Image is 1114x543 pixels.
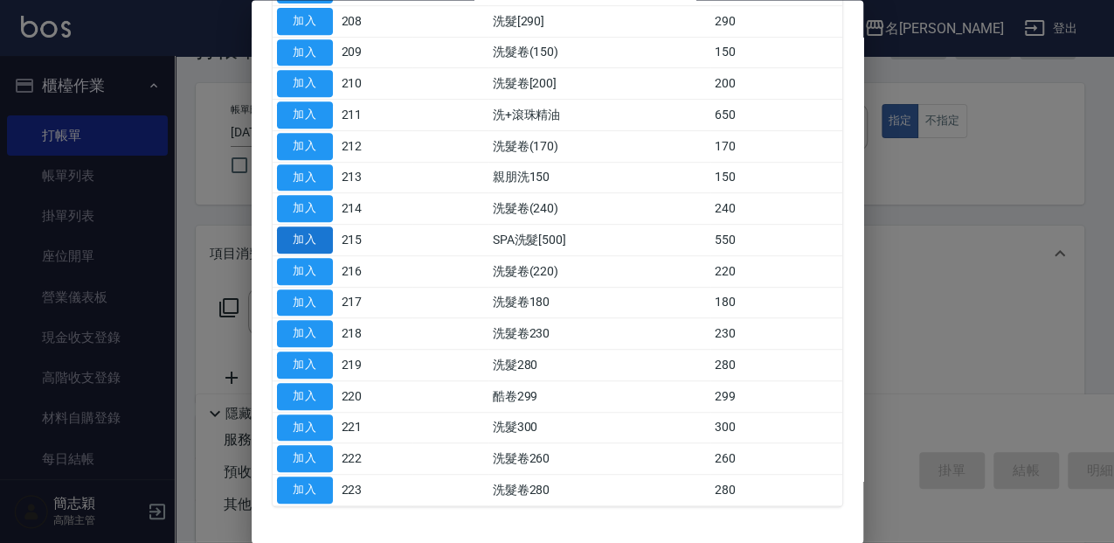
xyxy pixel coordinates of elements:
[277,258,333,285] button: 加入
[337,256,413,288] td: 216
[488,350,711,381] td: 洗髮280
[488,256,711,288] td: 洗髮卷(220)
[710,475,841,506] td: 280
[710,443,841,475] td: 260
[277,102,333,129] button: 加入
[277,352,333,379] button: 加入
[277,39,333,66] button: 加入
[710,413,841,444] td: 300
[337,131,413,163] td: 212
[488,131,711,163] td: 洗髮卷(170)
[337,6,413,38] td: 208
[488,381,711,413] td: 酷卷299
[710,163,841,194] td: 150
[710,6,841,38] td: 290
[710,100,841,131] td: 650
[337,413,413,444] td: 221
[337,318,413,350] td: 218
[277,414,333,442] button: 加入
[488,193,711,225] td: 洗髮卷(240)
[337,163,413,194] td: 213
[337,288,413,319] td: 217
[277,164,333,191] button: 加入
[710,68,841,100] td: 200
[488,318,711,350] td: 洗髮卷230
[277,227,333,254] button: 加入
[710,256,841,288] td: 220
[277,196,333,223] button: 加入
[710,131,841,163] td: 170
[488,443,711,475] td: 洗髮卷260
[488,413,711,444] td: 洗髮300
[488,288,711,319] td: 洗髮卷180
[488,225,711,256] td: SPA洗髮[500]
[337,68,413,100] td: 210
[710,350,841,381] td: 280
[488,68,711,100] td: 洗髮卷[200]
[277,321,333,348] button: 加入
[337,193,413,225] td: 214
[277,133,333,160] button: 加入
[710,381,841,413] td: 299
[277,289,333,317] button: 加入
[710,38,841,69] td: 150
[277,71,333,98] button: 加入
[710,318,841,350] td: 230
[488,6,711,38] td: 洗髮[290]
[710,288,841,319] td: 180
[488,163,711,194] td: 親朋洗150
[337,350,413,381] td: 219
[710,225,841,256] td: 550
[337,38,413,69] td: 209
[277,446,333,473] button: 加入
[337,100,413,131] td: 211
[710,193,841,225] td: 240
[337,225,413,256] td: 215
[277,477,333,505] button: 加入
[488,100,711,131] td: 洗+滾珠精油
[337,381,413,413] td: 220
[337,443,413,475] td: 222
[488,475,711,506] td: 洗髮卷280
[277,8,333,35] button: 加入
[277,383,333,410] button: 加入
[488,38,711,69] td: 洗髮卷(150)
[337,475,413,506] td: 223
